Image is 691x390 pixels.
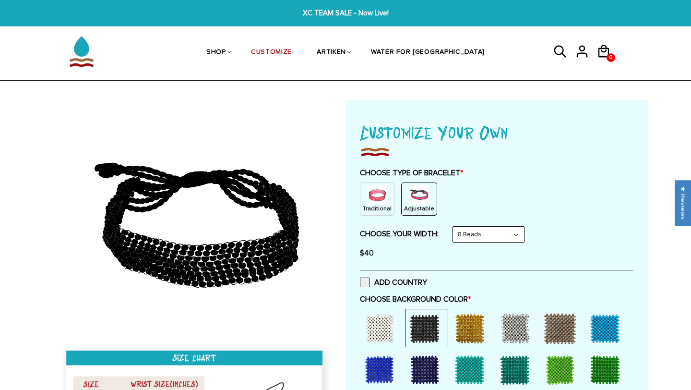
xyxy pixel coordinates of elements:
div: Sky Blue [585,309,629,347]
div: Bush Blue [360,350,403,389]
div: White [360,309,403,347]
span: XC TEAM SALE - Now Live! [213,8,478,19]
img: imgboder_100x.png [360,145,390,158]
div: Teal [495,350,538,389]
img: non-string.png [368,185,387,205]
span: 0 [607,50,615,65]
a: ARTIKEN [317,28,346,77]
img: string.PNG [410,185,429,205]
label: CHOOSE TYPE OF BRACELET [360,168,633,178]
div: Dark Blue [405,350,448,389]
div: Gold [450,309,493,347]
div: Non String [360,183,394,216]
p: Adjustable [404,205,434,213]
h1: Customize Your Own [360,119,633,145]
div: Grey [540,309,584,347]
label: CHOOSE YOUR WIDTH: [360,229,439,239]
a: CUSTOMIZE [251,28,292,77]
a: SHOP [206,28,226,77]
div: Silver [495,309,538,347]
div: Kenya Green [585,350,629,389]
a: 0 [596,61,618,63]
label: ADD COUNTRY [360,278,427,287]
div: Light Green [540,350,584,389]
span: $40 [360,248,374,258]
p: Traditional [363,205,392,213]
div: Click to open Judge.me floating reviews tab [675,180,691,226]
div: Turquoise [450,350,493,389]
div: String [401,183,437,216]
label: CHOOSE BACKGROUND COLOR [360,294,633,304]
a: WATER FOR [GEOGRAPHIC_DATA] [371,28,485,77]
div: Black [405,309,448,347]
